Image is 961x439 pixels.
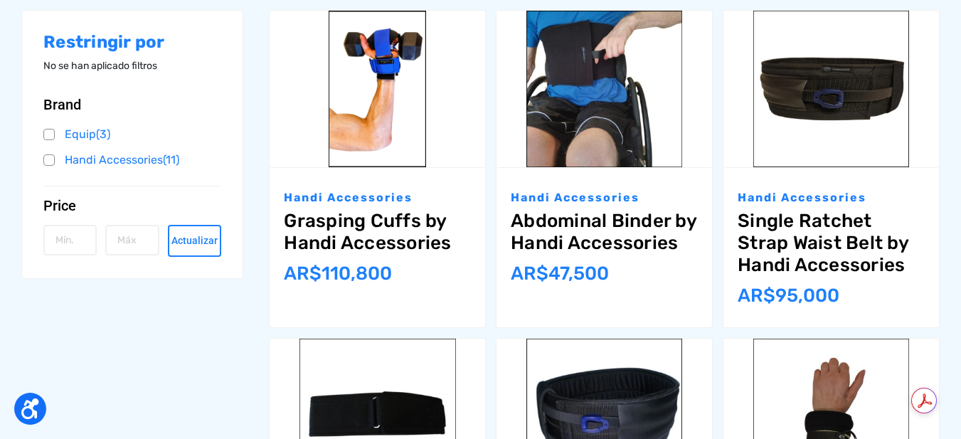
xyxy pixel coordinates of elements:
span: AR$‌95,000 [738,285,839,307]
a: Single Ratchet Strap Waist Belt by Handi Accessories,$59.95 [723,11,939,167]
span: AR$‌110,800 [284,263,392,285]
h2: Restringir por [43,32,221,53]
a: Grasping Cuffs by Handi Accessories,$69.95 [284,210,471,254]
span: Price [43,197,76,214]
p: Handi Accessories [738,189,925,206]
span: AR$‌47,500 [511,263,609,285]
a: Abdominal Binder by Handi Accessories,$29.95 [511,210,698,254]
img: Grasping Cuffs by Handi Accessories [270,11,485,167]
p: No se han aplicado filtros [43,58,221,73]
img: Single Ratchet Strap Waist Belt by Handi Accessories [723,11,939,167]
input: Máx. [105,225,159,255]
a: Grasping Cuffs by Handi Accessories,$69.95 [270,11,485,167]
img: Abdominal Binder by Handi Accessories [497,11,712,167]
button: Actualizar [168,225,221,257]
p: Handi Accessories [511,189,698,206]
button: Price [43,197,221,214]
a: Single Ratchet Strap Waist Belt by Handi Accessories,$59.95 [738,210,925,277]
span: (11) [163,153,179,166]
span: (3) [96,127,110,141]
span: Brand [43,96,81,113]
input: Mín. [43,225,97,255]
button: Brand [43,96,221,113]
a: Equip(3) [43,124,221,145]
a: Abdominal Binder by Handi Accessories,$29.95 [497,11,712,167]
p: Handi Accessories [284,189,471,206]
a: Handi Accessories(11) [43,149,221,171]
